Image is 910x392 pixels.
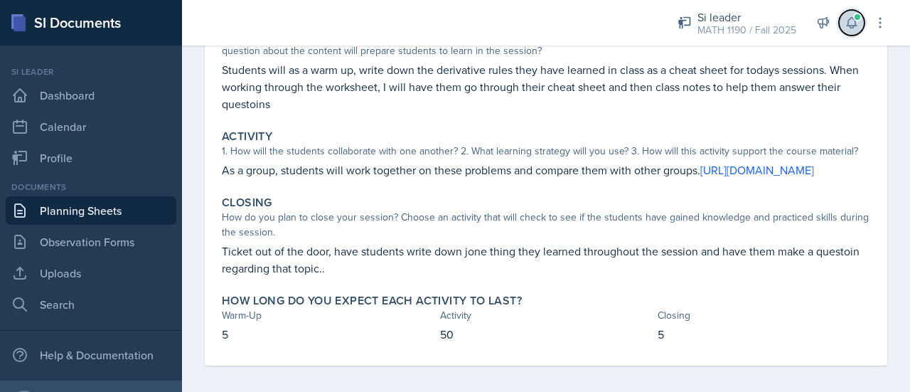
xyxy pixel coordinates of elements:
p: Students will as a warm up, write down the derivative rules they have learned in class as a cheat... [222,61,870,112]
a: [URL][DOMAIN_NAME] [700,162,814,178]
a: Calendar [6,112,176,141]
a: Uploads [6,259,176,287]
p: Ticket out of the door, have students write down jone thing they learned throughout the session a... [222,243,870,277]
div: Si leader [697,9,796,26]
label: Activity [222,129,272,144]
div: Closing [658,308,870,323]
label: Closing [222,196,272,210]
p: 5 [222,326,434,343]
div: Documents [6,181,176,194]
a: Planning Sheets [6,196,176,225]
div: Warm-Up [222,308,434,323]
label: How long do you expect each activity to last? [222,294,522,308]
a: Observation Forms [6,228,176,256]
p: 50 [440,326,653,343]
a: Dashboard [6,81,176,110]
div: Activity [440,308,653,323]
div: 1. How will the students collaborate with one another? 2. What learning strategy will you use? 3.... [222,144,870,159]
a: Profile [6,144,176,172]
p: 5 [658,326,870,343]
div: Si leader [6,65,176,78]
div: Help & Documentation [6,341,176,369]
p: As a group, students will work together on these problems and compare them with other groups. [222,161,870,179]
a: Search [6,290,176,319]
div: MATH 1190 / Fall 2025 [697,23,796,38]
div: How do you plan to close your session? Choose an activity that will check to see if the students ... [222,210,870,240]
